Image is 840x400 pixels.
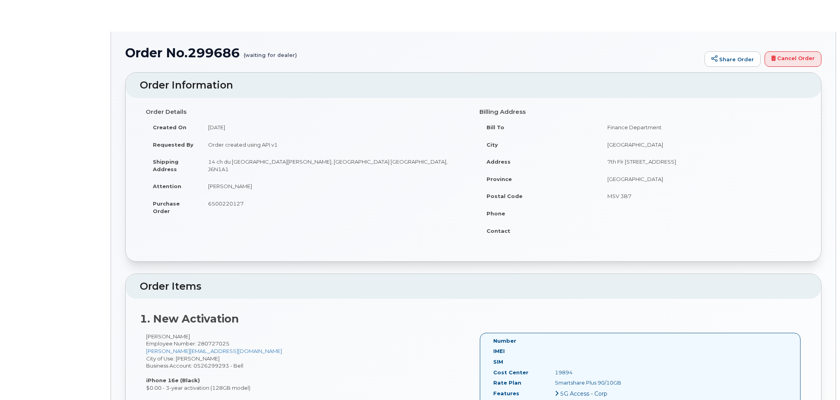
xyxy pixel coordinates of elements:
small: (waiting for dealer) [244,46,297,58]
strong: Requested By [153,142,194,148]
strong: Purchase Order [153,200,180,214]
strong: Bill To [487,124,504,130]
span: 5G Access - Corp [560,390,607,397]
strong: iPhone 16e (Black) [146,377,200,383]
td: [DATE] [201,119,468,136]
td: M5V 3B7 [600,187,801,205]
strong: Contact [487,228,510,234]
h4: Billing Address [479,109,801,115]
strong: Address [487,158,511,165]
td: [GEOGRAPHIC_DATA] [600,136,801,153]
div: [PERSON_NAME] City of Use: [PERSON_NAME] Business Account: 0526299293 - Bell $0.00 - 3-year activ... [140,333,474,392]
h1: Order No.299686 [125,46,701,60]
strong: Phone [487,210,505,217]
h2: Order Items [140,281,807,292]
a: Share Order [705,51,761,67]
label: Rate Plan [493,379,521,387]
label: Cost Center [493,369,528,376]
label: IMEI [493,347,505,355]
strong: Postal Code [487,193,522,199]
h2: Order Information [140,80,807,91]
label: Number [493,337,516,345]
label: Features [493,390,519,397]
strong: Created On [153,124,186,130]
td: 14 ch du [GEOGRAPHIC_DATA][PERSON_NAME], [GEOGRAPHIC_DATA] [GEOGRAPHIC_DATA], J6N1A1 [201,153,468,177]
strong: 1. New Activation [140,312,239,325]
td: Order created using API v1 [201,136,468,153]
div: Smartshare Plus 90/10GB [549,379,635,387]
div: 19894 [549,369,635,376]
span: 6500220127 [208,200,244,207]
strong: Shipping Address [153,158,179,172]
strong: City [487,142,498,148]
strong: Province [487,176,512,182]
label: SIM [493,358,503,366]
td: Finance Department [600,119,801,136]
td: 7th Flr [STREET_ADDRESS] [600,153,801,170]
td: [PERSON_NAME] [201,177,468,195]
h4: Order Details [146,109,468,115]
strong: Attention [153,183,181,189]
a: [PERSON_NAME][EMAIL_ADDRESS][DOMAIN_NAME] [146,348,282,354]
td: [GEOGRAPHIC_DATA] [600,170,801,188]
a: Cancel Order [765,51,821,67]
span: Employee Number: 280727025 [146,340,229,347]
